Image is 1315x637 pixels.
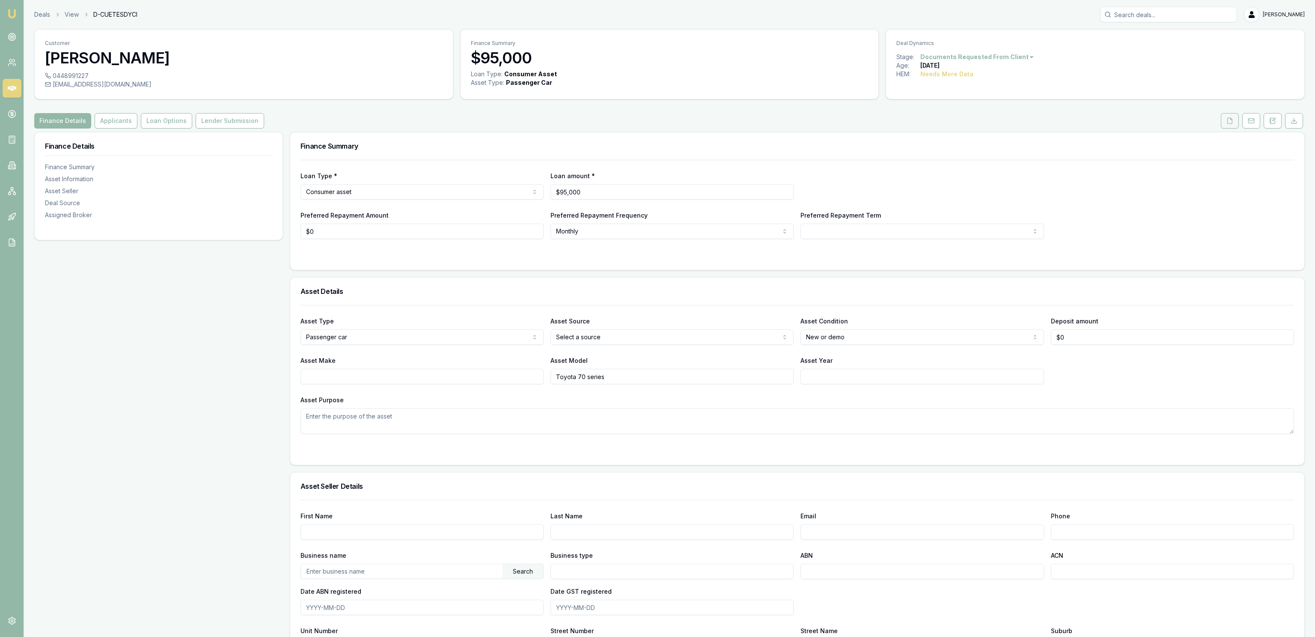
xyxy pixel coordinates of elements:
label: Email [800,512,816,520]
nav: breadcrumb [34,10,137,19]
span: D-CUETESDYCI [93,10,137,19]
label: Asset Type [300,317,334,325]
label: Asset Condition [800,317,848,325]
label: Date GST registered [550,588,612,595]
label: Phone [1051,512,1070,520]
a: View [65,10,79,19]
a: Loan Options [139,113,194,129]
a: Deals [34,10,50,19]
img: emu-icon-u.png [7,9,17,19]
input: $ [1051,329,1294,345]
label: Preferred Repayment Amount [300,212,389,219]
div: Loan Type: [471,70,503,78]
label: Asset Source [550,317,590,325]
input: $ [550,184,794,200]
button: Lender Submission [196,113,264,129]
button: Finance Details [34,113,91,129]
label: Asset Year [800,357,833,364]
label: Business name [300,552,346,559]
div: Needs More Data [920,70,973,78]
input: YYYY-MM-DD [550,600,794,615]
label: Loan Type * [300,172,337,179]
div: 0448991227 [45,72,443,80]
a: Finance Details [34,113,93,129]
div: Asset Information [45,175,272,183]
h3: Asset Seller Details [300,483,1294,490]
h3: [PERSON_NAME] [45,49,443,66]
label: First Name [300,512,333,520]
div: [DATE] [920,61,940,70]
h3: Finance Details [45,143,272,150]
div: HEM: [896,70,920,78]
h3: Finance Summary [300,143,1294,150]
div: [EMAIL_ADDRESS][DOMAIN_NAME] [45,80,443,89]
div: Assigned Broker [45,211,272,219]
label: Unit Number [300,627,338,634]
button: Applicants [95,113,137,129]
label: ABN [800,552,813,559]
div: Age: [896,61,920,70]
label: Last Name [550,512,583,520]
p: Deal Dynamics [896,40,1294,47]
label: Street Name [800,627,838,634]
h3: $95,000 [471,49,869,66]
label: Street Number [550,627,594,634]
label: Suburb [1051,627,1072,634]
input: Search deals [1100,7,1237,22]
a: Lender Submission [194,113,266,129]
label: Asset Make [300,357,336,364]
button: Loan Options [141,113,192,129]
label: Business type [550,552,593,559]
label: Asset Purpose [300,396,344,404]
label: Loan amount * [550,172,595,179]
input: $ [300,224,544,239]
button: Documents Requested From Client [920,53,1035,61]
input: YYYY-MM-DD [300,600,544,615]
div: Stage: [896,53,920,61]
label: ACN [1051,552,1063,559]
span: [PERSON_NAME] [1263,11,1305,18]
div: Asset Seller [45,187,272,195]
div: Consumer Asset [504,70,557,78]
div: Finance Summary [45,163,272,171]
input: Enter business name [301,564,503,578]
div: Passenger Car [506,78,552,87]
label: Deposit amount [1051,317,1098,325]
h3: Asset Details [300,288,1294,295]
a: Applicants [93,113,139,129]
div: Deal Source [45,199,272,207]
label: Preferred Repayment Frequency [550,212,648,219]
label: Asset Model [550,357,588,364]
label: Date ABN registered [300,588,361,595]
p: Customer [45,40,443,47]
div: Asset Type : [471,78,504,87]
div: Search [503,564,543,579]
label: Preferred Repayment Term [800,212,881,219]
p: Finance Summary [471,40,869,47]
